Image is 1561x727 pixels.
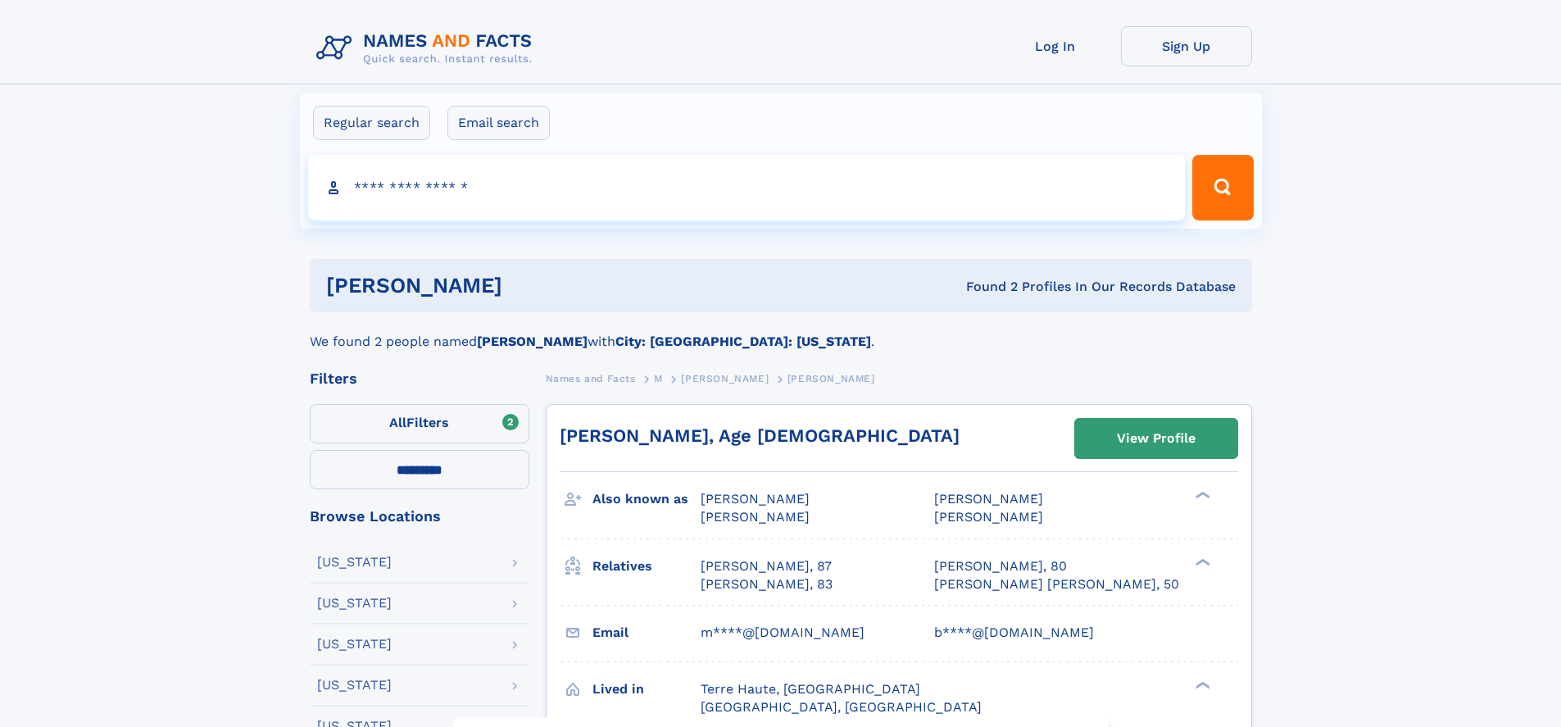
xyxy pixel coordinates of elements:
div: [US_STATE] [317,556,392,569]
b: [PERSON_NAME] [477,334,588,349]
span: [GEOGRAPHIC_DATA], [GEOGRAPHIC_DATA] [701,699,982,715]
img: Logo Names and Facts [310,26,546,70]
h3: Lived in [592,675,701,703]
a: [PERSON_NAME] [PERSON_NAME], 50 [934,575,1179,593]
h3: Relatives [592,552,701,580]
a: Log In [990,26,1121,66]
a: [PERSON_NAME], 80 [934,557,1067,575]
span: [PERSON_NAME] [701,491,810,507]
div: ❯ [1191,557,1211,567]
h1: [PERSON_NAME] [326,275,734,296]
span: [PERSON_NAME] [934,509,1043,525]
b: City: [GEOGRAPHIC_DATA]: [US_STATE] [615,334,871,349]
input: search input [308,155,1186,220]
label: Regular search [313,106,430,140]
div: Found 2 Profiles In Our Records Database [734,278,1236,296]
span: [PERSON_NAME] [934,491,1043,507]
span: [PERSON_NAME] [701,509,810,525]
div: [US_STATE] [317,597,392,610]
div: [US_STATE] [317,679,392,692]
a: [PERSON_NAME] [681,368,769,388]
h3: Email [592,619,701,647]
div: Browse Locations [310,509,529,524]
a: [PERSON_NAME], 87 [701,557,832,575]
a: [PERSON_NAME], Age [DEMOGRAPHIC_DATA] [560,425,960,446]
span: All [389,415,406,430]
a: M [654,368,663,388]
div: ❯ [1191,490,1211,501]
a: View Profile [1075,419,1237,458]
h3: Also known as [592,485,701,513]
span: [PERSON_NAME] [681,373,769,384]
span: M [654,373,663,384]
a: Sign Up [1121,26,1252,66]
button: Search Button [1192,155,1253,220]
a: [PERSON_NAME], 83 [701,575,833,593]
div: ❯ [1191,679,1211,690]
span: Terre Haute, [GEOGRAPHIC_DATA] [701,681,920,697]
a: Names and Facts [546,368,636,388]
div: Filters [310,371,529,386]
div: View Profile [1117,420,1196,457]
label: Email search [447,106,550,140]
div: [US_STATE] [317,638,392,651]
span: [PERSON_NAME] [787,373,875,384]
label: Filters [310,404,529,443]
div: We found 2 people named with . [310,312,1252,352]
